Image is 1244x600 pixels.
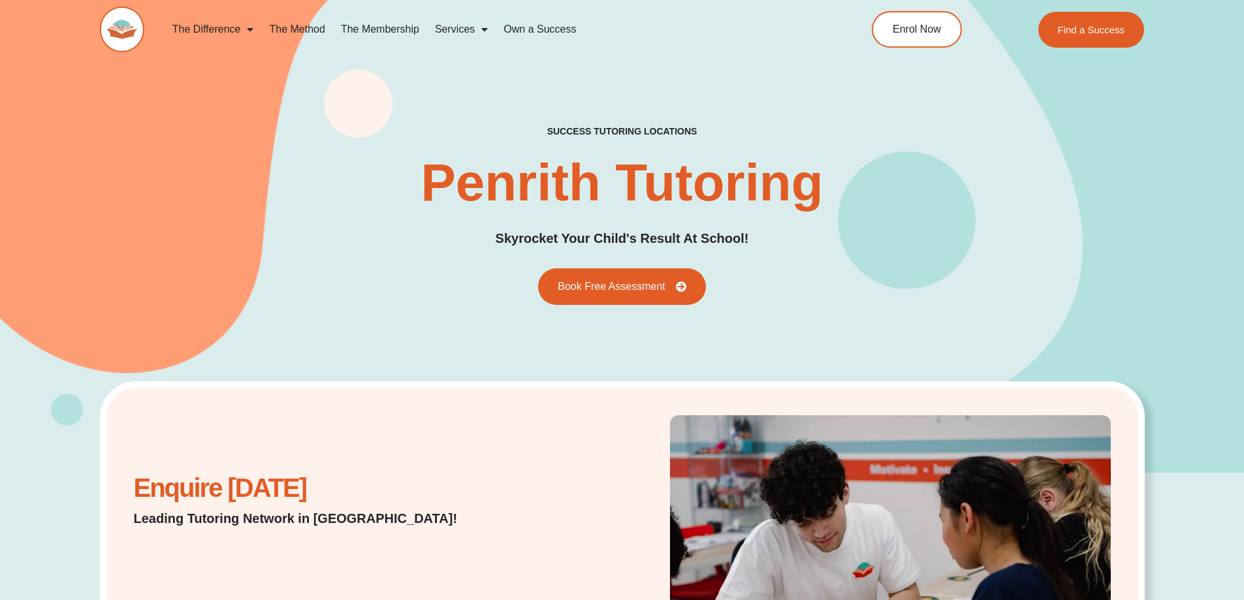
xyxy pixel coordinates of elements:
[496,229,749,249] h2: Skyrocket Your Child's Result At School!
[165,14,262,44] a: The Difference
[134,480,491,496] h2: Enquire [DATE]
[558,281,665,292] span: Book Free Assessment
[261,14,332,44] a: The Method
[134,509,491,528] h2: Leading Tutoring Network in [GEOGRAPHIC_DATA]!
[1038,12,1145,48] a: Find a Success
[421,157,823,209] h1: Penrith Tutoring
[333,14,427,44] a: The Membership
[1058,25,1125,35] span: Find a Success
[165,14,812,44] nav: Menu
[427,14,496,44] a: Services
[496,14,584,44] a: Own a Success
[538,268,706,305] a: Book Free Assessment
[872,11,962,48] a: Enrol Now
[547,125,697,137] h2: success tutoring locations
[893,24,941,35] span: Enrol Now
